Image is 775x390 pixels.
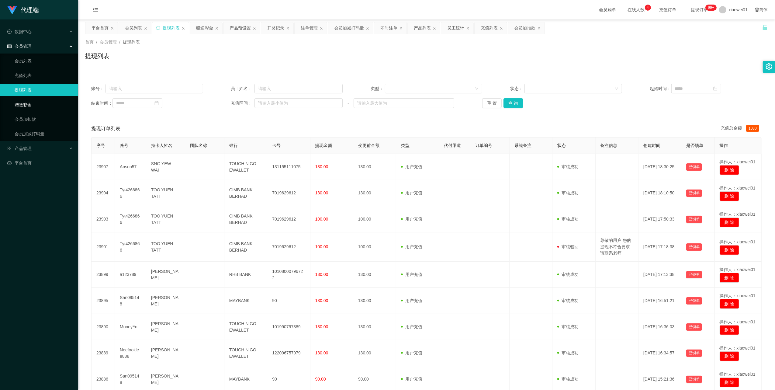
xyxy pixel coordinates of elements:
span: 审核成功 [557,324,579,329]
td: SNG YEW WAI [146,154,185,180]
div: 会员加减打码量 [334,22,364,34]
i: 图标: global [755,8,759,12]
span: 审核成功 [557,377,579,381]
td: 130.00 [353,288,396,314]
a: 会员加减打码量 [15,128,73,140]
input: 请输入 [106,84,203,93]
td: 23895 [92,288,115,314]
td: 101990797389 [267,314,310,340]
div: 会员列表 [125,22,142,34]
i: 图标: appstore-o [7,146,12,151]
td: [DATE] 16:34:57 [638,340,681,366]
span: 数据中心 [7,29,32,34]
td: MoneyYo [115,314,146,340]
sup: 1212 [706,5,717,11]
td: TOUCH N GO EWALLET [224,154,267,180]
input: 请输入最小值为 [254,98,343,108]
span: 操作 [720,143,728,148]
a: 充值列表 [15,69,73,82]
span: 操作人：xiaowei01 [720,239,756,244]
span: 审核成功 [557,217,579,221]
td: CIMB BANK BERHAD [224,232,267,262]
td: Neefooklee888 [115,340,146,366]
td: 130.00 [353,262,396,288]
a: 会员列表 [15,55,73,67]
span: 是否锁单 [686,143,703,148]
span: 卡号 [272,143,281,148]
td: [DATE] 18:10:50 [638,180,681,206]
span: 充值区间： [231,100,254,106]
span: 100.00 [315,244,328,249]
span: 银行 [229,143,238,148]
td: [DATE] 16:36:03 [638,314,681,340]
button: 已锁单 [686,350,702,357]
span: 1030 [746,125,759,132]
span: 系统备注 [514,143,531,148]
td: Tyt4266866 [115,232,146,262]
td: [DATE] 18:30:25 [638,154,681,180]
td: 100.00 [353,232,396,262]
span: 审核成功 [557,272,579,277]
div: 产品列表 [414,22,431,34]
td: 131155111075 [267,154,310,180]
span: 操作人：xiaowei01 [720,293,756,298]
button: 删 除 [720,165,739,175]
span: 操作人：xiaowei01 [720,346,756,350]
td: TOO YUEN TATT [146,206,185,232]
span: 审核成功 [557,350,579,355]
td: 130.00 [353,180,396,206]
td: San095148 [115,288,146,314]
td: MAYBANK [224,288,267,314]
span: 审核成功 [557,164,579,169]
i: 图标: menu-fold [85,0,106,20]
span: 状态： [510,85,524,92]
div: 赠送彩金 [196,22,213,34]
i: 图标: calendar [154,101,159,105]
td: TOUCH N GO EWALLET [224,340,267,366]
span: ~ [343,100,354,106]
span: 130.00 [315,298,328,303]
td: 7019629612 [267,232,310,262]
span: 团队名称 [190,143,207,148]
span: 操作人：xiaowei01 [720,159,756,164]
button: 已锁单 [686,163,702,171]
td: [PERSON_NAME] [146,314,185,340]
button: 删 除 [720,351,739,361]
button: 删 除 [720,191,739,201]
button: 已锁单 [686,190,702,197]
button: 已锁单 [686,376,702,383]
i: 图标: close [144,26,147,30]
span: 员工姓名： [231,85,254,92]
span: 操作人：xiaowei01 [720,212,756,217]
span: 结束时间： [91,100,112,106]
td: TOO YUEN TATT [146,180,185,206]
span: 用户充值 [401,217,422,221]
div: 开奖记录 [267,22,284,34]
i: 图标: close [366,26,369,30]
div: 即时注单 [380,22,397,34]
td: Tyt4266866 [115,180,146,206]
td: 130.00 [353,154,396,180]
i: 图标: close [500,26,503,30]
div: 提现列表 [163,22,180,34]
span: 状态 [557,143,566,148]
i: 图标: close [466,26,470,30]
span: 用户充值 [401,298,422,303]
span: 充值订单 [656,8,680,12]
input: 请输入最大值为 [354,98,455,108]
td: Anson57 [115,154,146,180]
span: 首页 [85,40,94,44]
i: 图标: close [537,26,541,30]
span: 130.00 [315,350,328,355]
td: CIMB BANK BERHAD [224,180,267,206]
td: 23889 [92,340,115,366]
span: 提现订单 [688,8,711,12]
button: 删 除 [720,218,739,227]
span: 审核成功 [557,298,579,303]
td: 130.00 [353,340,396,366]
span: 130.00 [315,190,328,195]
span: 类型： [371,85,385,92]
i: 图标: sync [156,26,160,30]
button: 重 置 [482,98,502,108]
span: 在线人数 [625,8,648,12]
